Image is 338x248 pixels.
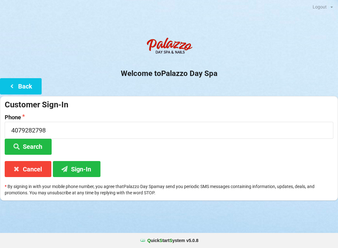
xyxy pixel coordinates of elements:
[140,237,146,244] img: favicon.ico
[5,122,333,138] input: 1234567890
[5,183,333,196] p: By signing in with your mobile phone number, you agree that Palazzo Day Spa may send you periodic...
[160,238,162,243] span: S
[147,237,198,244] b: uick tart ystem v 5.0.8
[144,34,194,59] img: PalazzoDaySpaNails-Logo.png
[53,161,100,177] button: Sign-In
[5,100,333,110] div: Customer Sign-In
[5,161,51,177] button: Cancel
[5,114,333,121] label: Phone
[313,5,327,9] div: Logout
[147,238,151,243] span: Q
[5,139,52,155] button: Search
[169,238,172,243] span: S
